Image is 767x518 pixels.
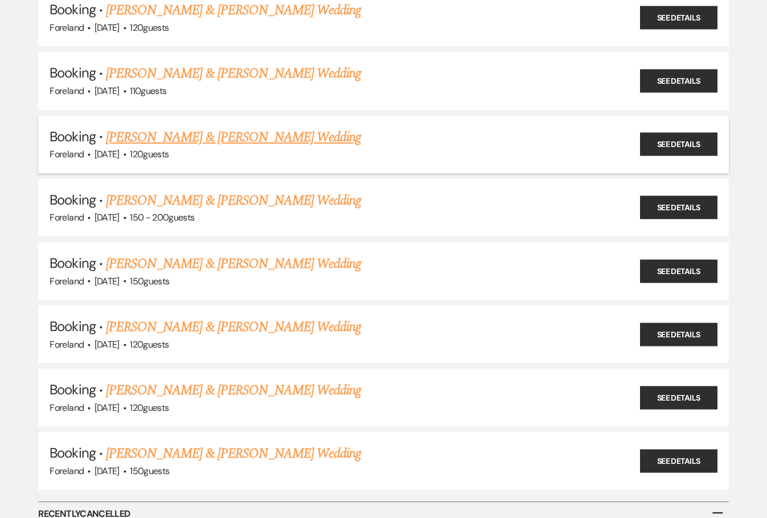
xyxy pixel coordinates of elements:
[50,465,84,477] span: Foreland
[130,338,169,350] span: 120 guests
[130,211,194,223] span: 150 - 200 guests
[50,317,95,335] span: Booking
[130,85,166,97] span: 110 guests
[106,443,361,464] a: [PERSON_NAME] & [PERSON_NAME] Wedding
[640,196,717,219] a: See Details
[50,191,95,209] span: Booking
[640,323,717,346] a: See Details
[50,275,84,287] span: Foreland
[640,386,717,409] a: See Details
[50,128,95,145] span: Booking
[130,402,169,414] span: 120 guests
[130,22,169,34] span: 120 guests
[50,1,95,18] span: Booking
[640,6,717,29] a: See Details
[95,338,120,350] span: [DATE]
[95,211,120,223] span: [DATE]
[130,465,169,477] span: 150 guests
[95,402,120,414] span: [DATE]
[640,69,717,92] a: See Details
[50,254,95,272] span: Booking
[50,338,84,350] span: Foreland
[640,450,717,473] a: See Details
[95,85,120,97] span: [DATE]
[106,317,361,337] a: [PERSON_NAME] & [PERSON_NAME] Wedding
[95,148,120,160] span: [DATE]
[50,22,84,34] span: Foreland
[50,211,84,223] span: Foreland
[50,85,84,97] span: Foreland
[50,444,95,462] span: Booking
[95,465,120,477] span: [DATE]
[106,190,361,211] a: [PERSON_NAME] & [PERSON_NAME] Wedding
[106,254,361,274] a: [PERSON_NAME] & [PERSON_NAME] Wedding
[95,275,120,287] span: [DATE]
[95,22,120,34] span: [DATE]
[130,148,169,160] span: 120 guests
[50,148,84,160] span: Foreland
[50,381,95,398] span: Booking
[106,63,361,84] a: [PERSON_NAME] & [PERSON_NAME] Wedding
[50,402,84,414] span: Foreland
[50,64,95,81] span: Booking
[106,127,361,148] a: [PERSON_NAME] & [PERSON_NAME] Wedding
[106,380,361,401] a: [PERSON_NAME] & [PERSON_NAME] Wedding
[640,133,717,156] a: See Details
[640,259,717,283] a: See Details
[130,275,169,287] span: 150 guests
